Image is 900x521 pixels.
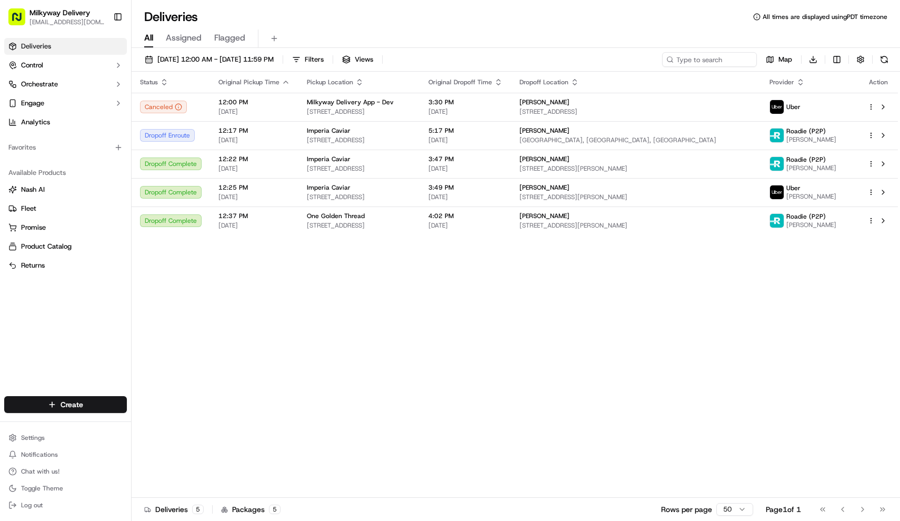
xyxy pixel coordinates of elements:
span: Status [140,78,158,86]
span: [DATE] [428,193,503,201]
span: Toggle Theme [21,484,63,493]
button: Refresh [877,52,892,67]
span: [DATE] [218,193,290,201]
button: Engage [4,95,127,112]
a: Fleet [8,204,123,213]
button: Nash AI [4,181,127,198]
img: uber-new-logo.jpeg [770,100,784,114]
span: Views [355,55,373,64]
span: Deliveries [21,42,51,51]
button: Milkyway Delivery [29,7,90,18]
div: 5 [192,505,204,514]
h1: Deliveries [144,8,198,25]
span: [DATE] 12:00 AM - [DATE] 11:59 PM [157,55,274,64]
span: [PERSON_NAME] [786,221,836,229]
span: [DATE] [428,221,503,230]
div: Deliveries [144,504,204,515]
button: Settings [4,430,127,445]
a: Analytics [4,114,127,131]
span: [PERSON_NAME] [786,192,836,201]
span: Engage [21,99,44,108]
span: Roadie (P2P) [786,212,826,221]
span: Chat with us! [21,467,59,476]
button: Notifications [4,447,127,462]
span: [DATE] [218,107,290,116]
span: Fleet [21,204,36,213]
span: [PERSON_NAME] [519,212,569,220]
span: Orchestrate [21,80,58,89]
span: Original Pickup Time [218,78,279,86]
span: [PERSON_NAME] [519,98,569,106]
span: Uber [786,103,801,111]
span: Create [61,399,83,410]
div: Available Products [4,164,127,181]
button: Promise [4,219,127,236]
button: Toggle Theme [4,481,127,496]
span: 5:17 PM [428,126,503,135]
span: [DATE] [218,164,290,173]
button: Orchestrate [4,76,127,93]
span: 12:00 PM [218,98,290,106]
button: Control [4,57,127,74]
span: Pickup Location [307,78,353,86]
span: [PERSON_NAME] [786,164,836,172]
a: Nash AI [8,185,123,194]
span: [PERSON_NAME] [519,155,569,163]
div: Packages [221,504,281,515]
span: Log out [21,501,43,509]
span: [STREET_ADDRESS] [307,164,412,173]
span: [STREET_ADDRESS] [519,107,753,116]
span: Roadie (P2P) [786,155,826,164]
span: [GEOGRAPHIC_DATA], [GEOGRAPHIC_DATA], [GEOGRAPHIC_DATA] [519,136,753,144]
button: Canceled [140,101,187,113]
button: Views [337,52,378,67]
span: [PERSON_NAME] [786,135,836,144]
span: [DATE] [428,164,503,173]
img: roadie-logo-v2.jpg [770,157,784,171]
span: [STREET_ADDRESS][PERSON_NAME] [519,221,753,230]
img: uber-new-logo.jpeg [770,185,784,199]
button: Map [761,52,797,67]
button: Log out [4,498,127,513]
span: 12:37 PM [218,212,290,220]
span: 12:17 PM [218,126,290,135]
div: Action [867,78,889,86]
p: Rows per page [661,504,712,515]
span: All [144,32,153,44]
span: [STREET_ADDRESS] [307,107,412,116]
div: Page 1 of 1 [766,504,801,515]
span: Imperia Caviar [307,183,351,192]
button: [DATE] 12:00 AM - [DATE] 11:59 PM [140,52,278,67]
span: Milkyway Delivery App - Dev [307,98,394,106]
button: Chat with us! [4,464,127,479]
span: Promise [21,223,46,232]
div: 5 [269,505,281,514]
span: Map [778,55,792,64]
span: [DATE] [218,221,290,230]
span: Nash AI [21,185,45,194]
span: [PERSON_NAME] [519,183,569,192]
span: [STREET_ADDRESS] [307,193,412,201]
a: Promise [8,223,123,232]
a: Returns [8,261,123,270]
span: Flagged [214,32,245,44]
span: Uber [786,184,801,192]
span: 3:30 PM [428,98,503,106]
span: 3:47 PM [428,155,503,163]
span: Product Catalog [21,242,72,251]
span: 12:25 PM [218,183,290,192]
span: [DATE] [428,136,503,144]
a: Product Catalog [8,242,123,251]
span: Imperia Caviar [307,155,351,163]
span: All times are displayed using PDT timezone [763,13,887,21]
span: One Golden Thread [307,212,365,220]
button: [EMAIL_ADDRESS][DOMAIN_NAME] [29,18,105,26]
span: Dropoff Location [519,78,568,86]
span: 3:49 PM [428,183,503,192]
div: Favorites [4,139,127,156]
span: Assigned [166,32,202,44]
span: 12:22 PM [218,155,290,163]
